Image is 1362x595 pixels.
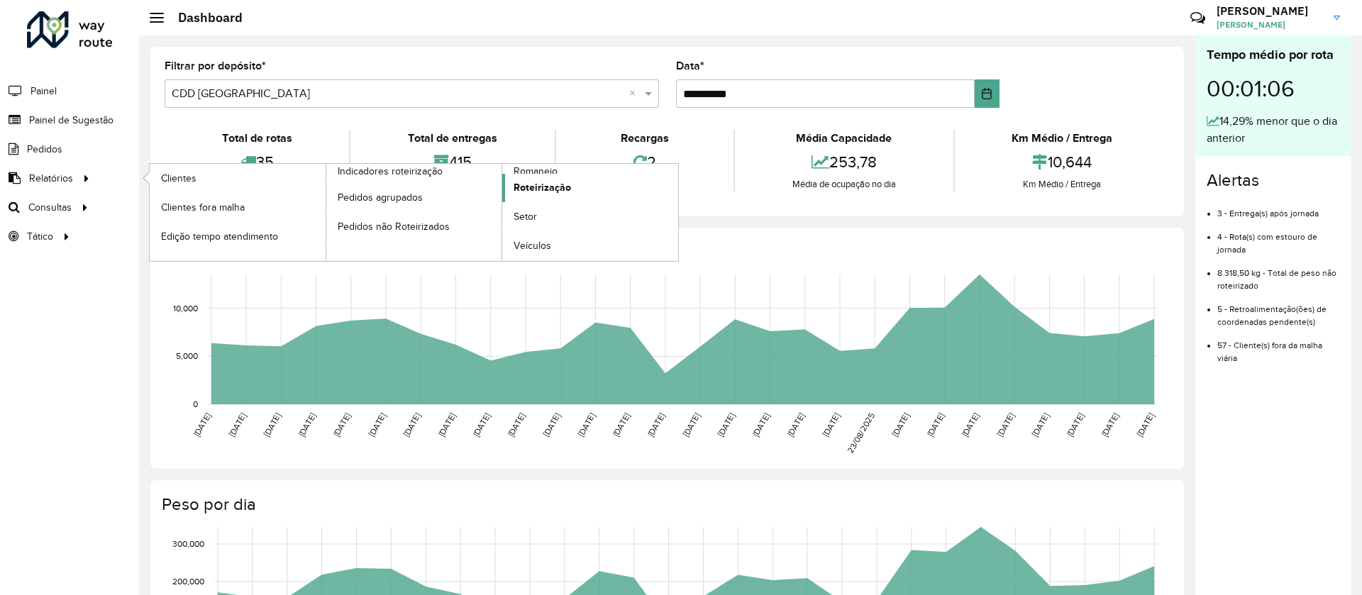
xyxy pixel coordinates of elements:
text: [DATE] [227,411,248,438]
a: Setor [502,203,678,231]
span: Painel [31,84,57,99]
li: 57 - Cliente(s) fora da malha viária [1217,328,1340,365]
div: 10,644 [958,147,1166,177]
text: [DATE] [1030,411,1051,438]
text: 23/08/2025 [846,411,876,455]
a: Edição tempo atendimento [150,222,326,250]
text: [DATE] [1100,411,1120,438]
text: [DATE] [785,411,806,438]
div: 253,78 [738,147,949,177]
text: [DATE] [1135,411,1156,438]
li: 4 - Rota(s) com estouro de jornada [1217,220,1340,256]
span: [PERSON_NAME] [1217,18,1323,31]
div: Média de ocupação no dia [738,177,949,191]
text: [DATE] [995,411,1016,438]
h2: Dashboard [164,10,243,26]
text: [DATE] [192,411,212,438]
span: Edição tempo atendimento [161,229,278,244]
span: Indicadores roteirização [338,164,443,179]
text: [DATE] [925,411,946,438]
text: [DATE] [471,411,492,438]
li: 3 - Entrega(s) após jornada [1217,196,1340,220]
li: 5 - Retroalimentação(ões) de coordenadas pendente(s) [1217,292,1340,328]
text: [DATE] [960,411,980,438]
span: Romaneio [514,164,558,179]
div: Km Médio / Entrega [958,177,1166,191]
div: Total de rotas [168,130,345,147]
span: Roteirização [514,180,571,195]
label: Filtrar por depósito [165,57,266,74]
text: [DATE] [331,411,352,438]
text: [DATE] [576,411,597,438]
label: Data [676,57,704,74]
div: 14,29% menor que o dia anterior [1207,113,1340,147]
span: Pedidos agrupados [338,190,423,205]
a: Romaneio [326,164,679,261]
text: [DATE] [541,411,562,438]
span: Tático [27,229,53,244]
span: Clear all [629,85,641,102]
div: 00:01:06 [1207,65,1340,113]
li: 8.318,50 kg - Total de peso não roteirizado [1217,256,1340,292]
a: Indicadores roteirização [150,164,502,261]
a: Contato Rápido [1183,3,1213,33]
span: Clientes [161,171,196,186]
span: Painel de Sugestão [29,113,113,128]
text: [DATE] [402,411,422,438]
text: [DATE] [751,411,771,438]
text: 200,000 [172,577,204,586]
text: 5,000 [176,351,198,360]
h4: Peso por dia [162,494,1170,515]
text: [DATE] [297,411,317,438]
text: [DATE] [506,411,526,438]
div: 415 [354,147,550,177]
div: Km Médio / Entrega [958,130,1166,147]
div: Tempo médio por rota [1207,45,1340,65]
h3: [PERSON_NAME] [1217,4,1323,18]
div: Recargas [560,130,730,147]
text: 10,000 [173,304,198,313]
div: 35 [168,147,345,177]
a: Clientes fora malha [150,193,326,221]
a: Pedidos agrupados [326,183,502,211]
a: Clientes [150,164,326,192]
a: Pedidos não Roteirizados [326,212,502,240]
span: Pedidos [27,142,62,157]
span: Setor [514,209,537,224]
span: Pedidos não Roteirizados [338,219,450,234]
text: 300,000 [172,539,204,548]
text: [DATE] [262,411,282,438]
h4: Alertas [1207,170,1340,191]
span: Clientes fora malha [161,200,245,215]
text: [DATE] [367,411,387,438]
button: Choose Date [975,79,1000,108]
a: Roteirização [502,174,678,202]
text: [DATE] [890,411,911,438]
text: 0 [193,399,198,408]
text: [DATE] [716,411,736,438]
text: [DATE] [646,411,666,438]
div: Total de entregas [354,130,550,147]
text: [DATE] [436,411,457,438]
span: Relatórios [29,171,73,186]
text: [DATE] [681,411,702,438]
text: [DATE] [1065,411,1085,438]
div: Média Capacidade [738,130,949,147]
text: [DATE] [820,411,841,438]
a: Veículos [502,232,678,260]
span: Veículos [514,238,551,253]
text: [DATE] [611,411,631,438]
div: 2 [560,147,730,177]
span: Consultas [28,200,72,215]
